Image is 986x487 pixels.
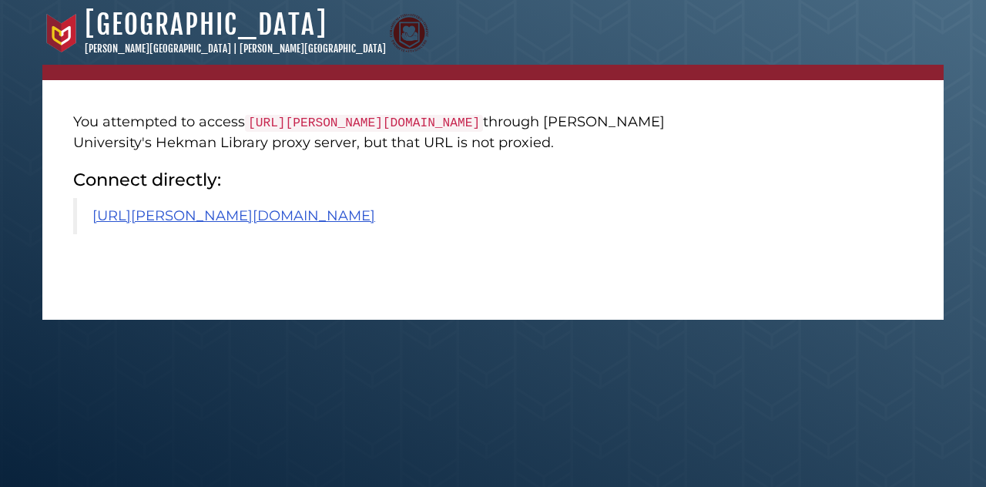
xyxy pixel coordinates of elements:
a: [URL][PERSON_NAME][DOMAIN_NAME] [92,207,375,224]
p: You attempted to access through [PERSON_NAME] University's Hekman Library proxy server, but that ... [73,112,693,153]
h2: Connect directly: [73,169,693,190]
img: Calvin Theological Seminary [390,14,428,52]
nav: breadcrumb [42,65,944,80]
code: [URL][PERSON_NAME][DOMAIN_NAME] [245,115,483,132]
a: [GEOGRAPHIC_DATA] [85,8,327,42]
img: Calvin University [42,14,81,52]
p: [PERSON_NAME][GEOGRAPHIC_DATA] | [PERSON_NAME][GEOGRAPHIC_DATA] [85,42,386,57]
